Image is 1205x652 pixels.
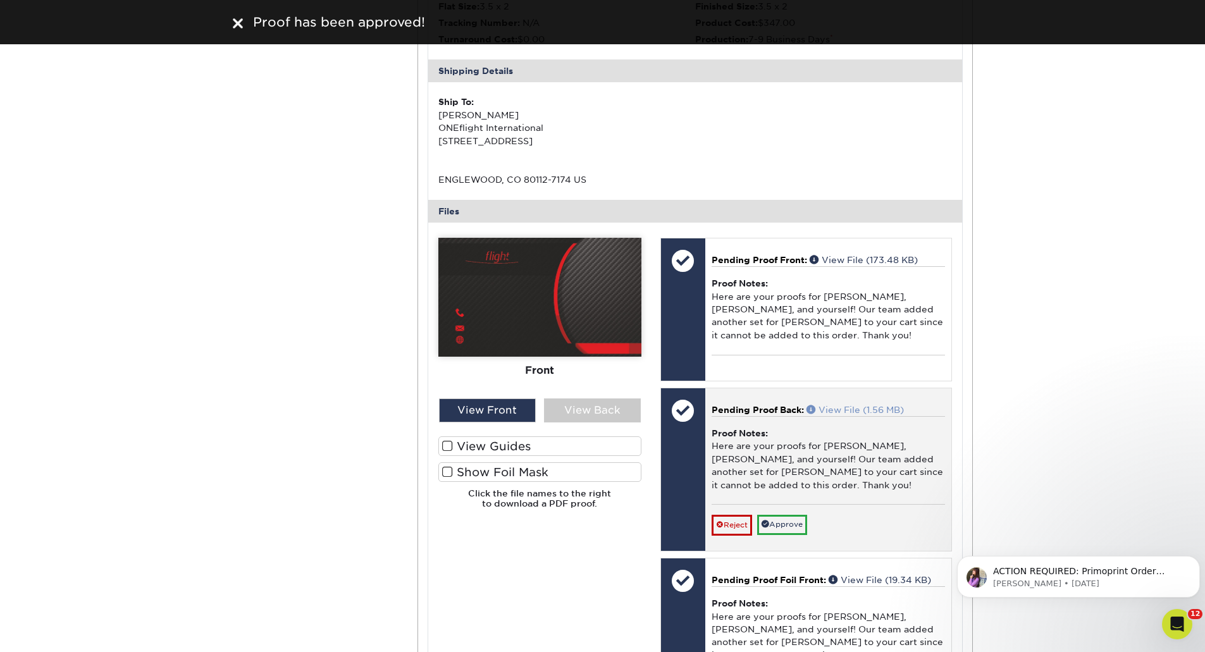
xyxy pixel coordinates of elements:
span: Proof has been approved! [253,15,425,30]
img: close [233,18,243,28]
div: View Front [439,398,536,422]
div: Files [428,200,962,223]
div: Front [438,357,641,384]
a: Reject [712,515,752,535]
div: Shipping Details [428,59,962,82]
strong: Ship To: [438,97,474,107]
h6: Click the file names to the right to download a PDF proof. [438,488,641,519]
label: View Guides [438,436,641,456]
iframe: Intercom live chat [1162,609,1192,639]
strong: Proof Notes: [712,278,768,288]
a: View File (19.34 KB) [829,575,931,585]
strong: Proof Notes: [712,428,768,438]
div: Here are your proofs for [PERSON_NAME], [PERSON_NAME], and yourself! Our team added another set f... [712,266,945,354]
div: [PERSON_NAME] ONEflight International [STREET_ADDRESS] ENGLEWOOD, CO 80112-7174 US [438,95,695,186]
span: 12 [1188,609,1202,619]
a: View File (173.48 KB) [810,255,918,265]
iframe: Intercom notifications message [952,529,1205,618]
strong: Proof Notes: [712,598,768,608]
div: View Back [544,398,641,422]
label: Show Foil Mask [438,462,641,482]
a: Approve [757,515,807,534]
span: Pending Proof Foil Front: [712,575,826,585]
a: View File (1.56 MB) [806,405,904,415]
span: Pending Proof Front: [712,255,807,265]
span: Pending Proof Back: [712,405,804,415]
div: Here are your proofs for [PERSON_NAME], [PERSON_NAME], and yourself! Our team added another set f... [712,416,945,504]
